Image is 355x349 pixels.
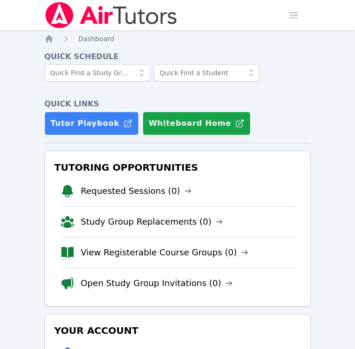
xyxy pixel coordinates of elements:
[81,277,233,290] a: Open Study Group Invitations (0)
[52,322,303,339] h3: Your Account
[52,159,303,176] h3: Tutoring Opportunities
[44,64,150,81] input: Quick Find a Study Group
[44,2,178,28] img: Air Tutors
[44,34,311,44] nav: Breadcrumb
[44,112,139,135] a: Tutor Playbook
[81,215,223,228] a: Study Group Replacements (0)
[78,34,114,44] a: Dashboard
[81,184,192,198] a: Requested Sessions (0)
[44,98,311,110] h4: Quick Links
[154,64,260,81] input: Quick Find a Student
[143,112,251,135] button: Whiteboard Home
[44,51,311,62] h4: Quick Schedule
[81,246,248,259] a: View Registerable Course Groups (0)
[78,35,114,43] span: Dashboard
